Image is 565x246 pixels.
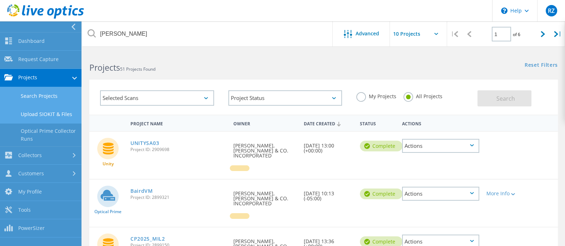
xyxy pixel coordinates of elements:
[127,116,230,130] div: Project Name
[477,90,531,106] button: Search
[300,116,356,130] div: Date Created
[103,162,114,166] span: Unity
[398,116,483,130] div: Actions
[525,62,558,69] a: Reset Filters
[130,147,226,152] span: Project ID: 2909698
[7,15,84,20] a: Live Optics Dashboard
[230,116,300,130] div: Owner
[360,189,402,199] div: Complete
[130,189,153,194] a: BairdVM
[403,92,442,99] label: All Projects
[513,31,520,37] span: of 6
[447,21,462,47] div: |
[130,236,165,241] a: CP2025_MIL2
[82,21,333,46] input: Search projects by name, owner, ID, company, etc
[94,210,122,214] span: Optical Prime
[130,195,226,200] span: Project ID: 2899321
[120,66,155,72] span: 51 Projects Found
[402,139,479,153] div: Actions
[501,7,507,14] svg: \n
[230,132,300,165] div: [PERSON_NAME], [PERSON_NAME] & CO. INCORPORATED
[100,90,214,106] div: Selected Scans
[356,31,379,36] span: Advanced
[356,92,396,99] label: My Projects
[548,8,555,14] span: RZ
[300,132,356,160] div: [DATE] 13:00 (+00:00)
[230,180,300,213] div: [PERSON_NAME], [PERSON_NAME] & CO. INCORPORATED
[360,141,402,151] div: Complete
[130,141,159,146] a: UNITYSA03
[356,116,398,130] div: Status
[89,62,120,73] b: Projects
[402,187,479,201] div: Actions
[228,90,342,106] div: Project Status
[550,21,565,47] div: |
[496,95,515,102] span: Search
[486,191,517,196] div: More Info
[300,180,356,208] div: [DATE] 10:13 (-05:00)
